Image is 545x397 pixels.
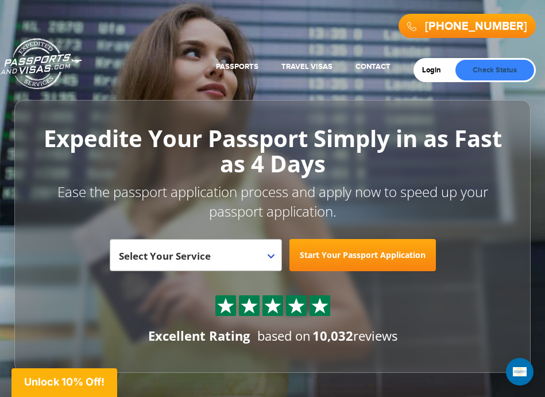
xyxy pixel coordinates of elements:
[264,297,281,314] img: Sprite St
[24,376,105,388] span: Unlock 10% Off!
[40,126,505,176] h1: Expedite Your Passport Simply in as Fast as 4 Days
[311,297,328,314] img: Sprite St
[312,327,353,344] strong: 10,032
[355,62,391,71] a: Contact
[288,297,305,314] img: Sprite St
[110,239,282,271] span: Select Your Service
[422,65,449,75] a: Login
[312,327,397,344] span: reviews
[289,239,436,271] a: Start Your Passport Application
[119,249,211,263] span: Select Your Service
[148,327,250,345] div: Excellent Rating
[455,60,534,80] a: Check Status
[425,20,527,33] a: [PHONE_NUMBER]
[40,182,505,222] p: Ease the passport application process and apply now to speed up your passport application.
[281,62,333,71] a: Travel Visas
[506,358,534,386] div: Open Intercom Messenger
[216,62,258,71] a: Passports
[241,297,258,314] img: Sprite St
[257,327,311,344] span: based on
[1,38,82,90] a: Passports & [DOMAIN_NAME]
[11,368,117,397] div: Unlock 10% Off!
[119,244,270,276] span: Select Your Service
[217,297,234,314] img: Sprite St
